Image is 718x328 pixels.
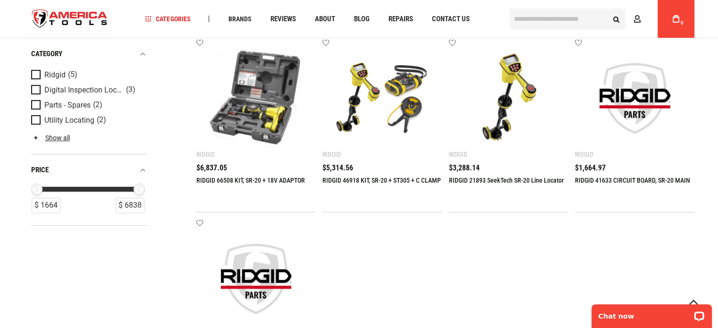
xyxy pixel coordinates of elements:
span: Blog [354,16,369,23]
a: Show all [31,134,70,142]
span: Digital Inspection Locating [44,86,124,94]
div: $ 6838 [116,198,144,213]
span: Brands [228,16,251,22]
a: Contact Us [427,13,473,25]
span: $1,664.97 [575,164,606,172]
span: 0 [681,20,684,25]
a: Digital Inspection Locating (3) [31,85,144,95]
iframe: LiveChat chat widget [585,298,718,328]
img: RIDGID 66508 KIT, SR-20 + 18V ADAPTOR [206,48,306,149]
span: (2) [97,117,106,125]
span: Repairs [388,16,413,23]
div: Ridgid [322,151,341,158]
span: $3,288.14 [449,164,480,172]
span: Parts - Spares [44,101,91,109]
div: Product Filters [31,38,147,226]
span: Categories [145,16,190,22]
img: RIDGID 41633 CIRCUIT BOARD, SR-20 MAIN [584,48,685,149]
a: Blog [349,13,373,25]
span: (5) [68,71,77,79]
div: Ridgid [196,151,215,158]
span: (2) [93,101,102,109]
div: $ 1664 [32,198,60,213]
span: $5,314.56 [322,164,353,172]
a: Categories [141,13,194,25]
a: RIDGID 66508 KIT, SR-20 + 18V ADAPTOR [196,177,305,184]
a: RIDGID 46918 KIT, SR-20 + ST305 + C CLAMP [322,177,441,184]
button: Search [608,10,625,28]
span: Reviews [270,16,296,23]
span: Contact Us [431,16,469,23]
a: Utility Locating (2) [31,115,144,126]
img: America Tools [24,1,116,37]
div: category [31,48,147,60]
a: Brands [224,13,255,25]
span: About [314,16,335,23]
a: About [310,13,339,25]
img: RIDGID 21893 SeekTech SR-20 Line Locator [458,48,559,149]
div: Ridgid [575,151,593,158]
div: price [31,164,147,177]
span: $6,837.05 [196,164,227,172]
span: (3) [126,86,135,94]
a: Ridgid (5) [31,70,144,80]
a: Parts - Spares (2) [31,100,144,110]
a: RIDGID 21893 SeekTech SR-20 Line Locator [449,177,564,184]
img: RIDGID 46918 KIT, SR-20 + ST305 + C CLAMP [332,48,432,149]
span: Utility Locating [44,116,94,125]
a: Repairs [384,13,417,25]
a: Reviews [266,13,300,25]
a: store logo [24,1,116,37]
span: Ridgid [44,71,66,79]
a: RIDGID 41633 CIRCUIT BOARD, SR-20 MAIN [575,177,690,184]
div: Ridgid [449,151,467,158]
